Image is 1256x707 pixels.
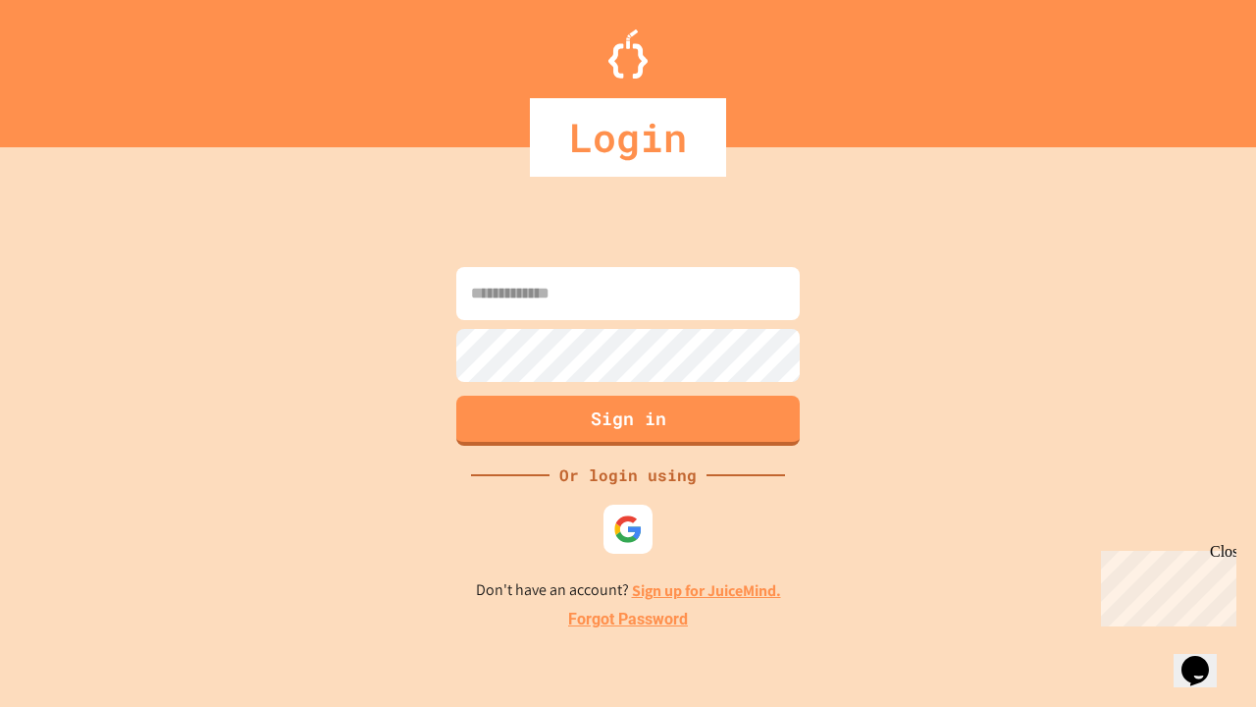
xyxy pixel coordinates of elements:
button: Sign in [456,396,800,446]
img: Logo.svg [608,29,648,79]
img: google-icon.svg [613,515,643,544]
div: Or login using [549,463,706,487]
p: Don't have an account? [476,578,781,603]
a: Forgot Password [568,608,688,631]
a: Sign up for JuiceMind. [632,580,781,601]
iframe: chat widget [1174,628,1236,687]
div: Login [530,98,726,177]
div: Chat with us now!Close [8,8,135,125]
iframe: chat widget [1093,543,1236,626]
